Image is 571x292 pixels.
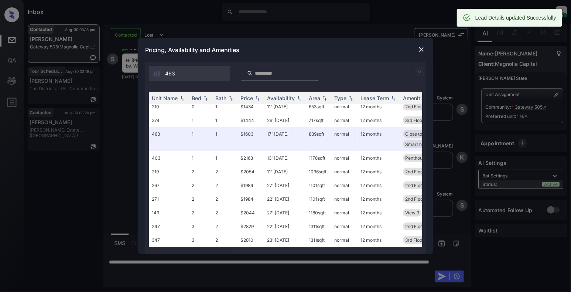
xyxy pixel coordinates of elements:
[212,179,237,192] td: 2
[264,179,306,192] td: 27' [DATE]
[306,206,331,220] td: 1180 sqft
[149,127,189,151] td: 463
[237,113,264,127] td: $1444
[237,220,264,233] td: $2829
[152,95,178,101] div: Unit Name
[264,192,306,206] td: 22' [DATE]
[149,165,189,179] td: 219
[189,206,212,220] td: 2
[331,151,358,165] td: normal
[331,206,358,220] td: normal
[358,113,400,127] td: 12 months
[334,95,346,101] div: Type
[215,95,226,101] div: Bath
[358,220,400,233] td: 12 months
[189,179,212,192] td: 2
[212,165,237,179] td: 2
[189,165,212,179] td: 2
[306,113,331,127] td: 717 sqft
[212,127,237,151] td: 1
[247,70,253,77] img: icon-zuma
[405,224,425,229] span: 2nd Floor
[405,183,425,188] span: 2nd Floor
[405,237,424,243] span: 3rd Floor
[189,127,212,151] td: 1
[405,155,427,161] span: Penthouse
[403,95,428,101] div: Amenities
[309,95,320,101] div: Area
[321,96,328,101] img: sorting
[240,95,253,101] div: Price
[153,70,161,77] img: icon-zuma
[149,220,189,233] td: 247
[138,38,433,62] div: Pricing, Availability and Amenities
[415,67,424,76] img: icon-zuma
[149,233,189,247] td: 347
[360,95,389,101] div: Lease Term
[212,233,237,247] td: 2
[405,210,419,215] span: View 3
[475,11,556,24] div: Lead Details updated Successfully
[306,127,331,151] td: 839 sqft
[331,192,358,206] td: normal
[405,169,425,174] span: 2nd Floor
[306,220,331,233] td: 1311 sqft
[358,100,400,113] td: 12 months
[264,100,306,113] td: 11' [DATE]
[254,96,261,101] img: sorting
[405,131,462,137] span: Close to [PERSON_NAME]...
[306,151,331,165] td: 1178 sqft
[306,165,331,179] td: 1096 sqft
[306,233,331,247] td: 1311 sqft
[264,113,306,127] td: 26' [DATE]
[358,165,400,179] td: 12 months
[212,192,237,206] td: 2
[267,95,295,101] div: Availability
[212,151,237,165] td: 1
[264,220,306,233] td: 22' [DATE]
[212,113,237,127] td: 1
[405,142,431,147] span: Smart home
[331,179,358,192] td: normal
[264,151,306,165] td: 13' [DATE]
[331,100,358,113] td: normal
[358,179,400,192] td: 12 months
[347,96,355,101] img: sorting
[237,233,264,247] td: $2810
[264,127,306,151] td: 17' [DATE]
[331,127,358,151] td: normal
[264,165,306,179] td: 11' [DATE]
[212,100,237,113] td: 1
[306,179,331,192] td: 1101 sqft
[264,233,306,247] td: 23' [DATE]
[202,96,209,101] img: sorting
[237,100,264,113] td: $1434
[189,220,212,233] td: 3
[405,196,425,202] span: 2nd Floor
[405,104,425,109] span: 2nd Floor
[237,179,264,192] td: $1984
[237,127,264,151] td: $1603
[165,69,175,78] span: 463
[331,220,358,233] td: normal
[189,233,212,247] td: 3
[306,100,331,113] td: 653 sqft
[306,192,331,206] td: 1101 sqft
[149,113,189,127] td: 374
[237,165,264,179] td: $2054
[192,95,201,101] div: Bed
[295,96,303,101] img: sorting
[189,192,212,206] td: 2
[189,100,212,113] td: 0
[331,233,358,247] td: normal
[149,192,189,206] td: 271
[358,192,400,206] td: 12 months
[189,113,212,127] td: 1
[212,220,237,233] td: 2
[405,118,424,123] span: 3rd Floor
[390,96,397,101] img: sorting
[358,151,400,165] td: 12 months
[358,127,400,151] td: 12 months
[212,206,237,220] td: 2
[358,233,400,247] td: 12 months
